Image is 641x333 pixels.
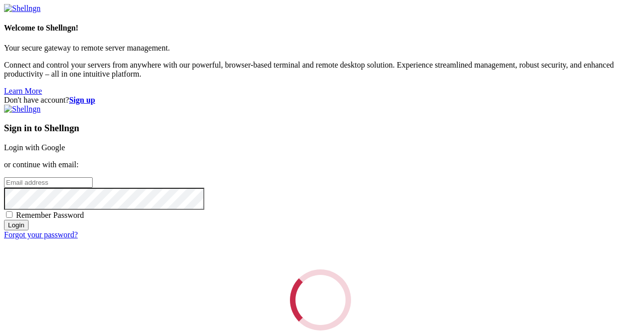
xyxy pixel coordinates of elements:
[4,177,93,188] input: Email address
[4,96,637,105] div: Don't have account?
[4,123,637,134] h3: Sign in to Shellngn
[290,269,351,330] div: Loading...
[4,44,637,53] p: Your secure gateway to remote server management.
[16,211,84,219] span: Remember Password
[6,211,13,218] input: Remember Password
[4,230,78,239] a: Forgot your password?
[4,160,637,169] p: or continue with email:
[4,143,65,152] a: Login with Google
[4,61,637,79] p: Connect and control your servers from anywhere with our powerful, browser-based terminal and remo...
[4,4,41,13] img: Shellngn
[69,96,95,104] a: Sign up
[4,105,41,114] img: Shellngn
[4,87,42,95] a: Learn More
[4,220,29,230] input: Login
[4,24,637,33] h4: Welcome to Shellngn!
